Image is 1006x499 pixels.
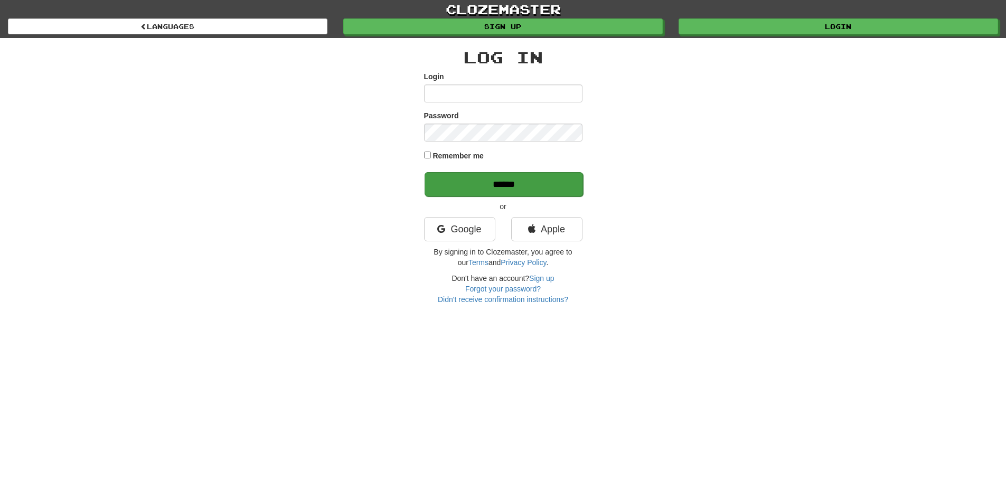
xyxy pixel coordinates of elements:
label: Password [424,110,459,121]
a: Privacy Policy [501,258,546,267]
a: Apple [511,217,582,241]
label: Login [424,71,444,82]
h2: Log In [424,49,582,66]
a: Google [424,217,495,241]
a: Terms [468,258,488,267]
p: By signing in to Clozemaster, you agree to our and . [424,247,582,268]
a: Sign up [529,274,554,283]
div: Don't have an account? [424,273,582,305]
a: Sign up [343,18,663,34]
a: Forgot your password? [465,285,541,293]
a: Login [679,18,998,34]
p: or [424,201,582,212]
label: Remember me [433,150,484,161]
a: Languages [8,18,327,34]
a: Didn't receive confirmation instructions? [438,295,568,304]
